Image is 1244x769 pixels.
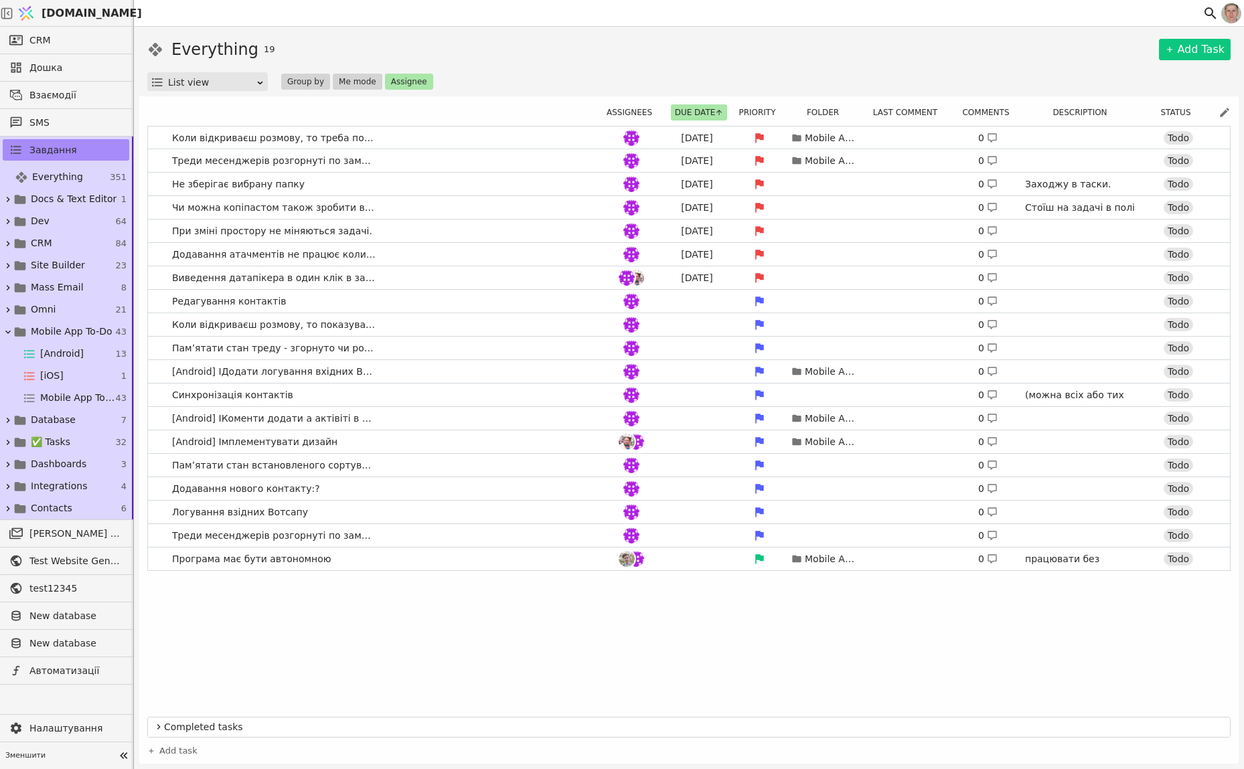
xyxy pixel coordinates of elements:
a: [Android] ІКоменти додати а актівіті в нагодахm.Mobile App To-Do0 Todo [148,407,1230,430]
div: 0 [978,131,998,145]
span: Дошка [29,61,123,75]
button: Assignees [603,104,664,120]
a: Завдання [3,139,129,161]
img: m. [623,153,639,169]
button: Status [1156,104,1202,120]
img: Хр [628,270,644,286]
span: 4 [121,480,127,493]
div: Description [1027,104,1141,120]
a: [Android] Імплементувати дизайнХрm.Mobile App To-Do0 Todo [148,430,1230,453]
span: Автоматизації [29,664,123,678]
span: Database [31,413,76,427]
span: 8 [121,281,127,294]
a: Коли відкриваєш розмову, то показувати знизу повідомлення требаm.0 Todo [148,313,1230,336]
img: m. [628,551,644,567]
span: Коли відкриваєш розмову, то показувати знизу повідомлення треба [167,315,381,335]
a: Test Website General template [3,550,129,572]
button: Assignee [385,74,433,90]
img: m. [623,176,639,192]
div: 0 [978,341,998,355]
a: Виведення датапікера в один клік в задачахm.Хр[DATE]0 Todo [148,266,1230,289]
a: Автоматизації [3,660,129,681]
span: 6 [121,502,127,515]
div: 0 [978,201,998,215]
a: При зміні простору не міняються задачі.m.[DATE]0 Todo [148,220,1230,242]
div: 0 [978,271,998,285]
img: m. [623,293,639,309]
div: 0 [978,224,998,238]
span: Integrations [31,479,87,493]
a: New database [3,605,129,626]
img: m. [623,410,639,426]
span: Налаштування [29,721,123,736]
span: 351 [110,171,127,184]
span: 13 [115,347,127,361]
p: працювати без інтернету [1025,552,1139,580]
img: m. [623,340,639,356]
a: Налаштування [3,717,129,739]
a: SMS [3,112,129,133]
div: Folder [793,104,860,120]
a: Дошка [3,57,129,78]
span: [iOS] [40,369,64,383]
span: Contacts [31,501,72,515]
span: Todo [1168,529,1189,542]
span: Mobile App To-Do tasks [40,391,115,405]
button: Description [1048,104,1119,120]
div: 0 [978,318,998,332]
span: Todo [1168,294,1189,308]
div: [DATE] [667,131,727,145]
a: Додавання атачментів не працює коли з пошукуm.[DATE]0 Todo [148,243,1230,266]
span: При зміні простору не міняються задачі. [167,222,378,241]
span: Mobile App To-Do [31,325,112,339]
span: Todo [1168,388,1189,402]
a: [Android] ІДодати логування вхідних Вотсапm.Mobile App To-Do0 Todo [148,360,1230,383]
a: Add task [147,744,198,758]
a: Програма має бути автономноюAdm.Mobile App To-Do0 працювати без інтернетуTodo [148,547,1230,570]
span: Todo [1168,131,1189,145]
span: SMS [29,116,123,130]
img: m. [628,434,644,450]
div: Priority [734,104,788,120]
img: m. [623,504,639,520]
a: test12345 [3,578,129,599]
img: Ad [619,551,635,567]
div: [DATE] [667,271,727,285]
span: Виведення датапікера в один клік в задачах [167,268,381,288]
span: [Android] ІКоменти додати а актівіті в нагодах [167,409,381,428]
div: 0 [978,412,998,426]
img: m. [623,246,639,262]
a: Редагування контактівm.0 Todo [148,290,1230,313]
img: m. [623,199,639,216]
a: Памʼятати стан треду - згорнуто чи розгорнутоm.0 Todo [148,337,1230,359]
span: 23 [115,259,127,272]
span: ✅ Tasks [31,435,70,449]
span: Todo [1168,552,1189,566]
p: (можна всіх або тих по яких є дзвінки, щоб в сіаремку летіло Імʼя [1025,388,1139,444]
span: Todo [1168,318,1189,331]
p: Заходжу в таски. вибираю папку, тобто фільтрую задачі. Тоді йду де інде, наприклад в [GEOGRAPHIC_... [1025,177,1139,332]
a: Треди месенджерів розгорнуті по замовчуванню.m.0 Todo [148,524,1230,547]
span: Todo [1168,154,1189,167]
p: Mobile App To-Do [805,131,858,145]
span: Редагування контактів [167,292,292,311]
span: Mass Email [31,280,84,294]
span: Памʼятати стан треду - згорнуто чи розгорнуто [167,339,381,358]
span: Треди месенджерів розгорнуті по замовчуванню. [167,151,381,171]
div: [DATE] [667,177,727,191]
img: m. [623,457,639,473]
span: Зменшити [5,750,114,762]
span: Everything [32,170,83,184]
h1: Everything [171,37,258,62]
span: Todo [1168,177,1189,191]
div: 0 [978,248,998,262]
span: Додавання атачментів не працює коли з пошуку [167,245,381,264]
a: Треди месенджерів розгорнуті по замовчуванню.m.[DATE]Mobile App To-Do0 Todo [148,149,1230,172]
a: Додавання нового контакту:?m.0 Todo [148,477,1230,500]
a: CRM [3,29,129,51]
button: Last comment [869,104,949,120]
img: m. [623,387,639,403]
button: Priority [734,104,787,120]
span: Логування взідних Вотсапу [167,503,313,522]
button: Group by [281,74,330,90]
